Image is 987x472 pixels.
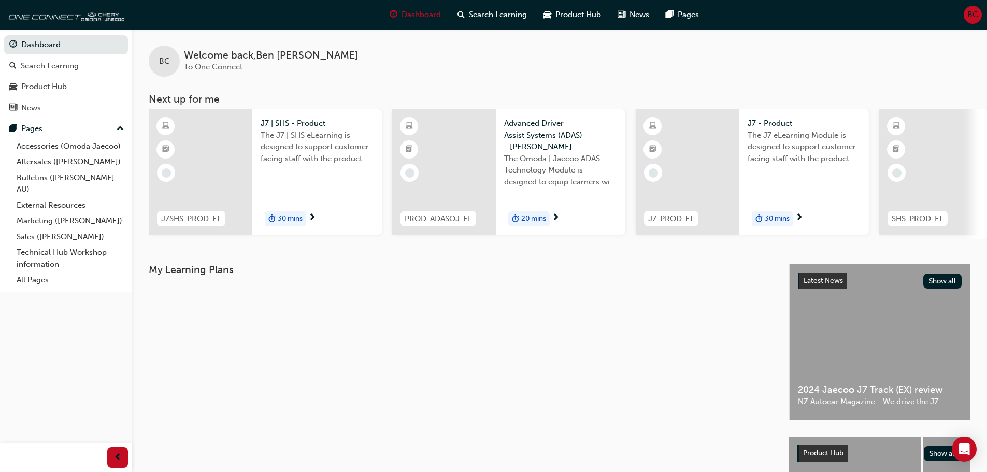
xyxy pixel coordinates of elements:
[21,123,42,135] div: Pages
[12,229,128,245] a: Sales ([PERSON_NAME])
[132,93,987,105] h3: Next up for me
[114,451,122,464] span: prev-icon
[21,102,41,114] div: News
[159,55,170,67] span: BC
[892,168,902,178] span: learningRecordVerb_NONE-icon
[803,449,843,457] span: Product Hub
[4,33,128,119] button: DashboardSearch LearningProduct HubNews
[405,168,414,178] span: learningRecordVerb_NONE-icon
[12,245,128,272] a: Technical Hub Workshop information
[893,143,900,156] span: booktick-icon
[504,153,617,188] span: The Omoda | Jaecoo ADAS Technology Module is designed to equip learners with essential knowledge ...
[4,35,128,54] a: Dashboard
[184,62,242,71] span: To One Connect
[12,272,128,288] a: All Pages
[117,122,124,136] span: up-icon
[552,213,560,223] span: next-icon
[649,143,656,156] span: booktick-icon
[512,212,519,226] span: duration-icon
[449,4,535,25] a: search-iconSearch Learning
[797,445,962,462] a: Product HubShow all
[649,120,656,133] span: learningResourceType_ELEARNING-icon
[406,143,413,156] span: booktick-icon
[630,9,649,21] span: News
[405,213,472,225] span: PROD-ADASOJ-EL
[893,120,900,133] span: learningResourceType_ELEARNING-icon
[748,118,861,130] span: J7 - Product
[457,8,465,21] span: search-icon
[12,138,128,154] a: Accessories (Omoda Jaecoo)
[308,213,316,223] span: next-icon
[4,56,128,76] a: Search Learning
[892,213,943,225] span: SHS-PROD-EL
[4,119,128,138] button: Pages
[268,212,276,226] span: duration-icon
[795,213,803,223] span: next-icon
[804,276,843,285] span: Latest News
[390,8,397,21] span: guage-icon
[798,273,962,289] a: Latest NewsShow all
[4,77,128,96] a: Product Hub
[923,274,962,289] button: Show all
[21,60,79,72] div: Search Learning
[161,213,221,225] span: J7SHS-PROD-EL
[504,118,617,153] span: Advanced Driver Assist Systems (ADAS) - [PERSON_NAME]
[12,170,128,197] a: Bulletins ([PERSON_NAME] - AU)
[952,437,977,462] div: Open Intercom Messenger
[678,9,699,21] span: Pages
[648,213,694,225] span: J7-PROD-EL
[149,109,382,235] a: J7SHS-PROD-ELJ7 | SHS - ProductThe J7 | SHS eLearning is designed to support customer facing staf...
[12,197,128,213] a: External Resources
[162,143,169,156] span: booktick-icon
[555,9,601,21] span: Product Hub
[149,264,773,276] h3: My Learning Plans
[798,396,962,408] span: NZ Autocar Magazine - We drive the J7.
[765,213,790,225] span: 30 mins
[12,213,128,229] a: Marketing ([PERSON_NAME])
[618,8,625,21] span: news-icon
[4,98,128,118] a: News
[649,168,658,178] span: learningRecordVerb_NONE-icon
[798,384,962,396] span: 2024 Jaecoo J7 Track (EX) review
[162,120,169,133] span: learningResourceType_ELEARNING-icon
[162,168,171,178] span: learningRecordVerb_NONE-icon
[657,4,707,25] a: pages-iconPages
[402,9,441,21] span: Dashboard
[9,40,17,50] span: guage-icon
[755,212,763,226] span: duration-icon
[748,130,861,165] span: The J7 eLearning Module is designed to support customer facing staff with the product and sales i...
[967,9,978,21] span: BC
[964,6,982,24] button: BC
[5,4,124,25] img: oneconnect
[9,82,17,92] span: car-icon
[543,8,551,21] span: car-icon
[469,9,527,21] span: Search Learning
[392,109,625,235] a: PROD-ADASOJ-ELAdvanced Driver Assist Systems (ADAS) - [PERSON_NAME]The Omoda | Jaecoo ADAS Techno...
[666,8,674,21] span: pages-icon
[381,4,449,25] a: guage-iconDashboard
[21,81,67,93] div: Product Hub
[261,118,374,130] span: J7 | SHS - Product
[9,104,17,113] span: news-icon
[261,130,374,165] span: The J7 | SHS eLearning is designed to support customer facing staff with the product and sales in...
[406,120,413,133] span: learningResourceType_ELEARNING-icon
[789,264,970,420] a: Latest NewsShow all2024 Jaecoo J7 Track (EX) reviewNZ Autocar Magazine - We drive the J7.
[609,4,657,25] a: news-iconNews
[924,446,963,461] button: Show all
[278,213,303,225] span: 30 mins
[184,50,358,62] span: Welcome back , Ben [PERSON_NAME]
[521,213,546,225] span: 20 mins
[12,154,128,170] a: Aftersales ([PERSON_NAME])
[636,109,869,235] a: J7-PROD-ELJ7 - ProductThe J7 eLearning Module is designed to support customer facing staff with t...
[535,4,609,25] a: car-iconProduct Hub
[9,124,17,134] span: pages-icon
[9,62,17,71] span: search-icon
